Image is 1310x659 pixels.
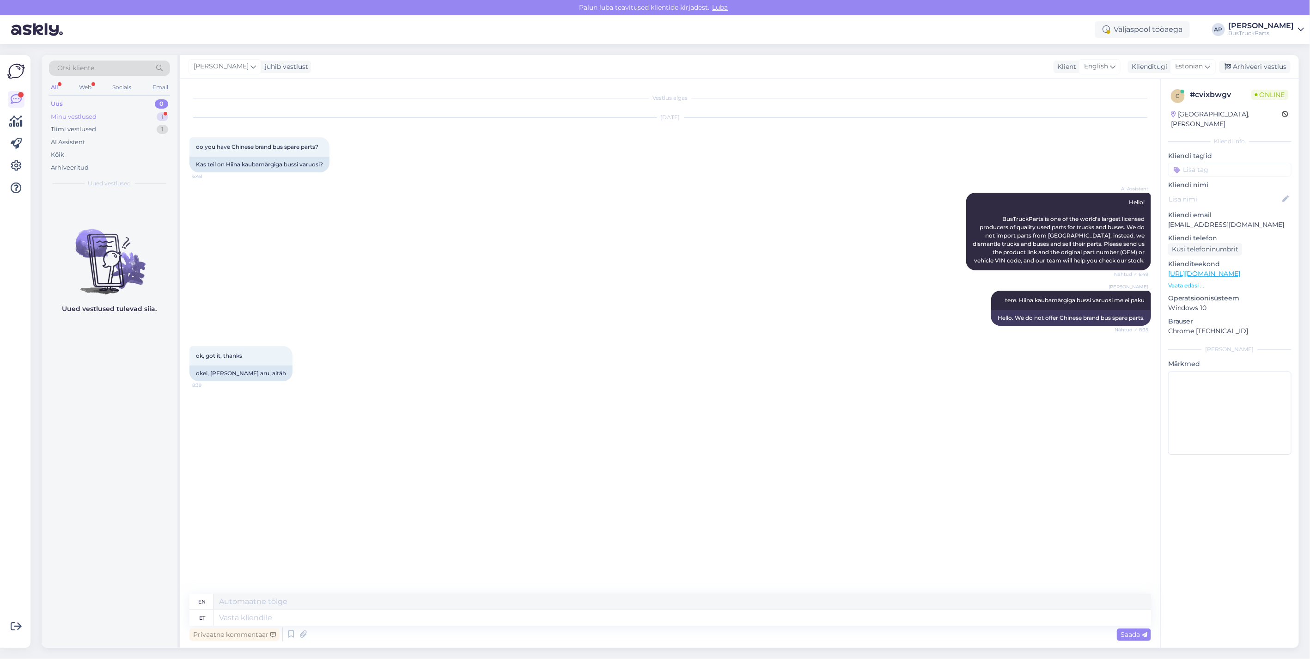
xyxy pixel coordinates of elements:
[1168,151,1292,161] p: Kliendi tag'id
[77,81,93,93] div: Web
[1169,194,1281,204] input: Lisa nimi
[88,179,131,188] span: Uued vestlused
[51,99,63,109] div: Uus
[1168,163,1292,177] input: Lisa tag
[1054,62,1076,72] div: Klient
[1251,90,1289,100] span: Online
[189,113,1151,122] div: [DATE]
[1005,297,1145,304] span: tere. Hiina kaubamärgiga bussi varuosi me ei paku
[1171,110,1282,129] div: [GEOGRAPHIC_DATA], [PERSON_NAME]
[49,81,60,93] div: All
[1168,220,1292,230] p: [EMAIL_ADDRESS][DOMAIN_NAME]
[1168,293,1292,303] p: Operatsioonisüsteem
[189,157,329,172] div: Kas teil on Hiina kaubamärgiga bussi varuosi?
[1168,233,1292,243] p: Kliendi telefon
[62,304,157,314] p: Uued vestlused tulevad siia.
[1229,30,1294,37] div: BusTruckParts
[57,63,94,73] span: Otsi kliente
[1114,326,1148,333] span: Nähtud ✓ 8:35
[199,594,206,610] div: en
[151,81,170,93] div: Email
[194,61,249,72] span: [PERSON_NAME]
[1121,630,1147,639] span: Saada
[51,112,97,122] div: Minu vestlused
[261,62,308,72] div: juhib vestlust
[1229,22,1294,30] div: [PERSON_NAME]
[991,310,1151,326] div: Hello. We do not offer Chinese brand bus spare parts.
[1114,271,1148,278] span: Nähtud ✓ 6:49
[51,150,64,159] div: Kõik
[1109,283,1148,290] span: [PERSON_NAME]
[7,62,25,80] img: Askly Logo
[1176,92,1180,99] span: c
[1095,21,1190,38] div: Väljaspool tööaega
[157,112,168,122] div: 1
[1219,61,1291,73] div: Arhiveeri vestlus
[1168,243,1243,256] div: Küsi telefoninumbrit
[189,366,292,381] div: okei, [PERSON_NAME] aru, aitäh
[51,163,89,172] div: Arhiveeritud
[199,610,205,626] div: et
[1229,22,1304,37] a: [PERSON_NAME]BusTruckParts
[110,81,133,93] div: Socials
[1190,89,1251,100] div: # cvixbwgv
[51,138,85,147] div: AI Assistent
[192,382,227,389] span: 8:39
[1168,345,1292,354] div: [PERSON_NAME]
[1128,62,1167,72] div: Klienditugi
[1168,180,1292,190] p: Kliendi nimi
[189,94,1151,102] div: Vestlus algas
[51,125,96,134] div: Tiimi vestlused
[157,125,168,134] div: 1
[1168,259,1292,269] p: Klienditeekond
[1168,303,1292,313] p: Windows 10
[42,213,177,296] img: No chats
[196,352,242,359] span: ok, got it, thanks
[1168,326,1292,336] p: Chrome [TECHNICAL_ID]
[1168,317,1292,326] p: Brauser
[155,99,168,109] div: 0
[1114,185,1148,192] span: AI Assistent
[192,173,227,180] span: 6:48
[1168,281,1292,290] p: Vaata edasi ...
[1084,61,1108,72] span: English
[1212,23,1225,36] div: AP
[1168,359,1292,369] p: Märkmed
[189,628,280,641] div: Privaatne kommentaar
[1168,269,1241,278] a: [URL][DOMAIN_NAME]
[196,143,318,150] span: do you have Chinese brand bus spare parts?
[1168,210,1292,220] p: Kliendi email
[710,3,731,12] span: Luba
[1175,61,1203,72] span: Estonian
[1168,137,1292,146] div: Kliendi info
